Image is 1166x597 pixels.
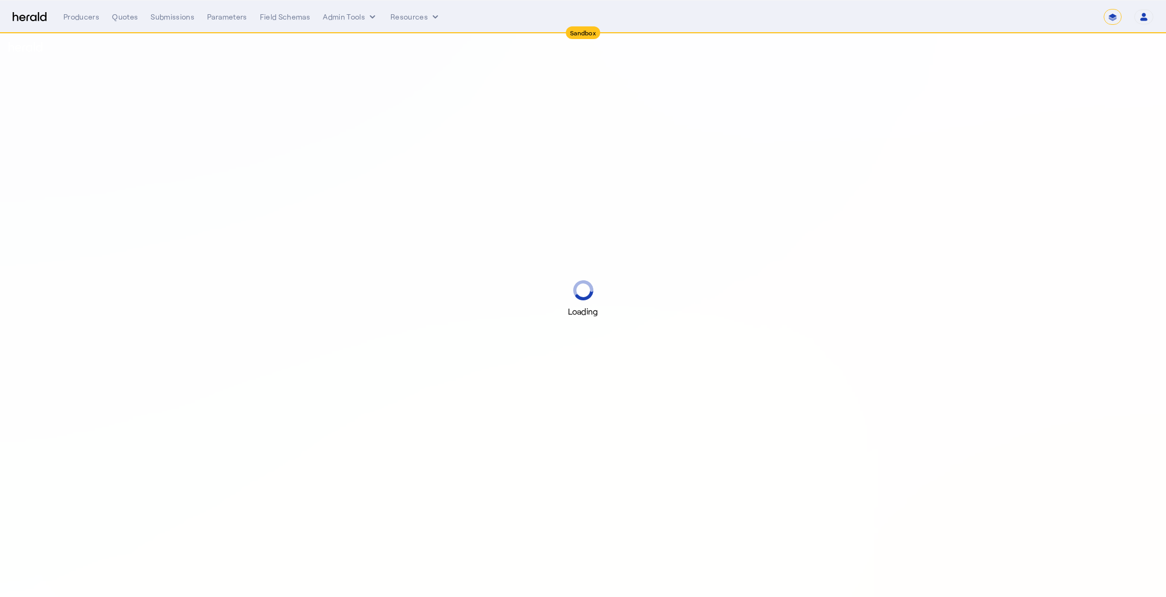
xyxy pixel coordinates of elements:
[13,12,46,22] img: Herald Logo
[63,12,99,22] div: Producers
[390,12,441,22] button: Resources dropdown menu
[207,12,247,22] div: Parameters
[323,12,378,22] button: internal dropdown menu
[112,12,138,22] div: Quotes
[566,26,600,39] div: Sandbox
[260,12,311,22] div: Field Schemas
[151,12,194,22] div: Submissions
